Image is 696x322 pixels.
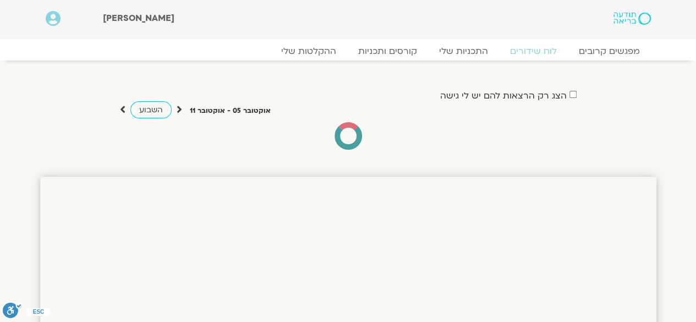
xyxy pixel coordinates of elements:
[190,105,271,117] p: אוקטובר 05 - אוקטובר 11
[103,12,174,24] span: [PERSON_NAME]
[130,101,172,118] a: השבוע
[270,46,347,57] a: ההקלטות שלי
[139,105,163,115] span: השבוע
[499,46,568,57] a: לוח שידורים
[440,91,567,101] label: הצג רק הרצאות להם יש לי גישה
[347,46,428,57] a: קורסים ותכניות
[428,46,499,57] a: התכניות שלי
[46,46,651,57] nav: Menu
[568,46,651,57] a: מפגשים קרובים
